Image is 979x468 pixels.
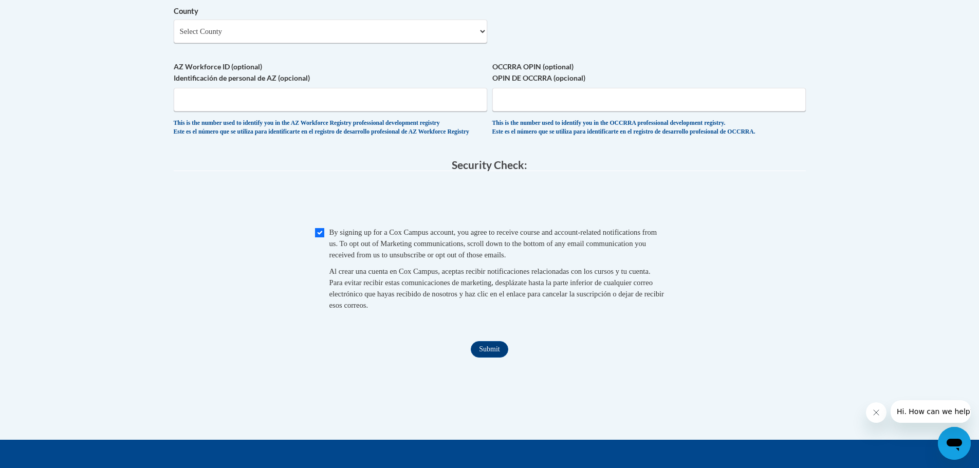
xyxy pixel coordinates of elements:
label: County [174,6,487,17]
iframe: reCAPTCHA [412,181,568,221]
label: AZ Workforce ID (optional) Identificación de personal de AZ (opcional) [174,61,487,84]
span: Al crear una cuenta en Cox Campus, aceptas recibir notificaciones relacionadas con los cursos y t... [329,267,664,309]
span: Hi. How can we help? [6,7,83,15]
label: OCCRRA OPIN (optional) OPIN DE OCCRRA (opcional) [492,61,806,84]
iframe: Message from company [891,400,971,423]
input: Submit [471,341,508,358]
div: This is the number used to identify you in the OCCRRA professional development registry. Este es ... [492,119,806,136]
span: By signing up for a Cox Campus account, you agree to receive course and account-related notificat... [329,228,657,259]
iframe: Button to launch messaging window [938,427,971,460]
div: This is the number used to identify you in the AZ Workforce Registry professional development reg... [174,119,487,136]
iframe: Close message [866,402,886,423]
span: Security Check: [452,158,527,171]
